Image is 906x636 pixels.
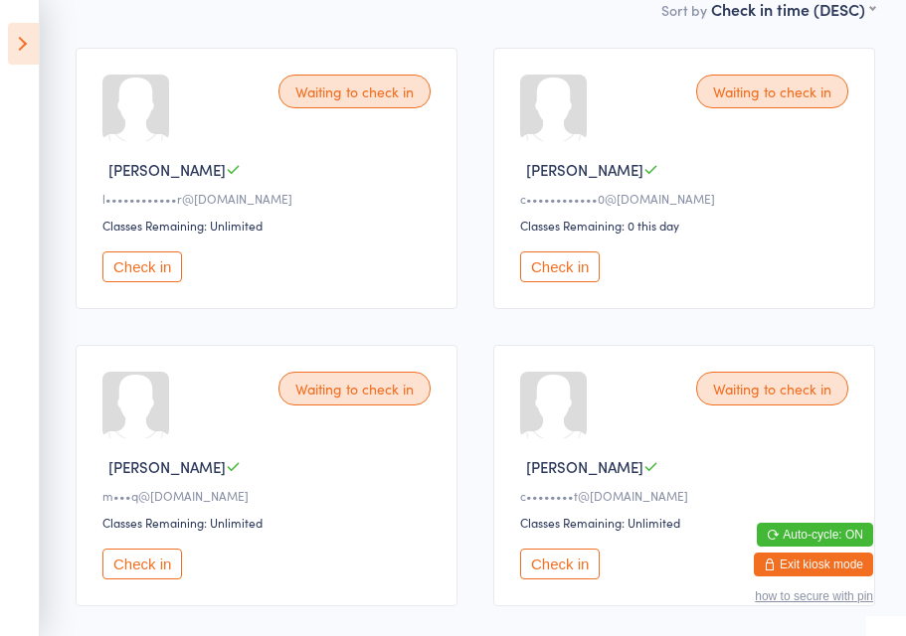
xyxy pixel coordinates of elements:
[278,372,431,405] div: Waiting to check in
[696,75,848,108] div: Waiting to check in
[754,553,873,576] button: Exit kiosk mode
[696,372,848,405] div: Waiting to check in
[102,190,437,207] div: l••••••••••••r@[DOMAIN_NAME]
[757,523,873,547] button: Auto-cycle: ON
[520,251,600,282] button: Check in
[755,589,873,603] button: how to secure with pin
[520,217,854,234] div: Classes Remaining: 0 this day
[520,514,854,531] div: Classes Remaining: Unlimited
[526,159,643,180] span: [PERSON_NAME]
[102,549,182,579] button: Check in
[108,159,226,180] span: [PERSON_NAME]
[108,456,226,477] span: [PERSON_NAME]
[102,514,437,531] div: Classes Remaining: Unlimited
[520,549,600,579] button: Check in
[526,456,643,477] span: [PERSON_NAME]
[520,487,854,504] div: c••••••••t@[DOMAIN_NAME]
[102,487,437,504] div: m•••q@[DOMAIN_NAME]
[278,75,431,108] div: Waiting to check in
[102,217,437,234] div: Classes Remaining: Unlimited
[520,190,854,207] div: c••••••••••••0@[DOMAIN_NAME]
[102,251,182,282] button: Check in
